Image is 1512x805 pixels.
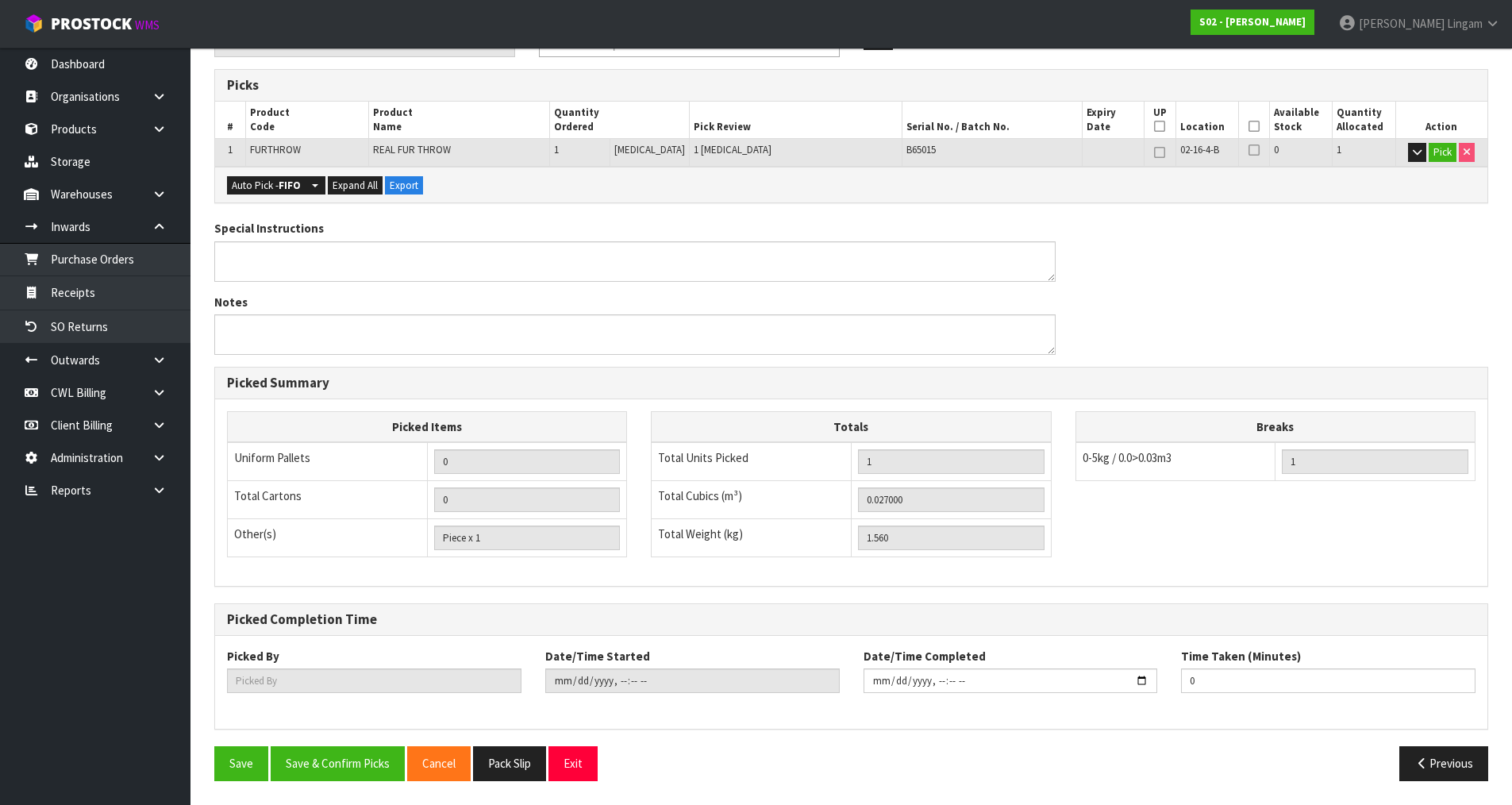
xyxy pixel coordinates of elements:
span: 1 [228,143,233,156]
th: Serial No. / Batch No. [902,102,1082,139]
input: Time Taken [1181,668,1475,693]
th: Picked Items [228,411,627,442]
th: Action [1395,102,1487,139]
button: Cancel [407,746,471,780]
button: Exit [548,746,598,780]
button: Save [214,746,268,780]
strong: FIFO [279,179,301,192]
button: Export [385,176,423,195]
span: FURTHROW [250,143,301,156]
input: UNIFORM P LINES [434,449,621,474]
td: Other(s) [228,519,428,557]
td: Total Units Picked [652,442,852,481]
span: 0-5kg / 0.0>0.03m3 [1083,450,1172,465]
span: 1 [1337,143,1341,156]
td: Uniform Pallets [228,442,428,481]
a: S02 - [PERSON_NAME] [1191,10,1314,35]
strong: S02 - [PERSON_NAME] [1199,15,1306,29]
span: [PERSON_NAME] [1359,16,1445,31]
input: OUTERS TOTAL = CTN [434,487,621,512]
h3: Picked Completion Time [227,612,1475,627]
span: 02-16-4-B [1180,143,1219,156]
span: Expand All [333,179,378,192]
label: Notes [214,294,248,310]
h3: Picked Summary [227,376,1475,391]
button: Pack Slip [473,746,546,780]
button: Pick [1429,143,1456,162]
label: Date/Time Started [545,648,650,664]
th: Expiry Date [1083,102,1145,139]
span: [MEDICAL_DATA] [614,143,685,156]
td: Total Cartons [228,481,428,519]
th: Product Code [246,102,368,139]
label: Time Taken (Minutes) [1181,648,1301,664]
label: Special Instructions [214,220,324,237]
td: Total Weight (kg) [652,519,852,557]
th: # [215,102,246,139]
h3: Picks [227,78,840,93]
th: UP [1145,102,1176,139]
button: Previous [1399,746,1488,780]
button: Save & Confirm Picks [271,746,405,780]
span: B65015 [906,143,936,156]
img: cube-alt.png [24,13,44,33]
label: Date/Time Completed [864,648,986,664]
small: WMS [135,17,160,33]
th: Location [1175,102,1238,139]
span: Lingam [1447,16,1483,31]
th: Available Stock [1270,102,1333,139]
th: Totals [652,411,1051,442]
span: REAL FUR THROW [373,143,451,156]
span: 0 [1274,143,1279,156]
button: Expand All [328,176,383,195]
th: Breaks [1075,411,1475,442]
th: Pick Review [689,102,902,139]
span: 1 [MEDICAL_DATA] [694,143,771,156]
label: Picked By [227,648,279,664]
th: Quantity Allocated [1333,102,1395,139]
span: 1 [554,143,559,156]
th: Product Name [368,102,549,139]
input: Picked By [227,668,521,693]
td: Total Cubics (m³) [652,481,852,519]
span: ProStock [51,13,132,34]
th: Quantity Ordered [549,102,689,139]
button: Auto Pick -FIFO [227,176,306,195]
